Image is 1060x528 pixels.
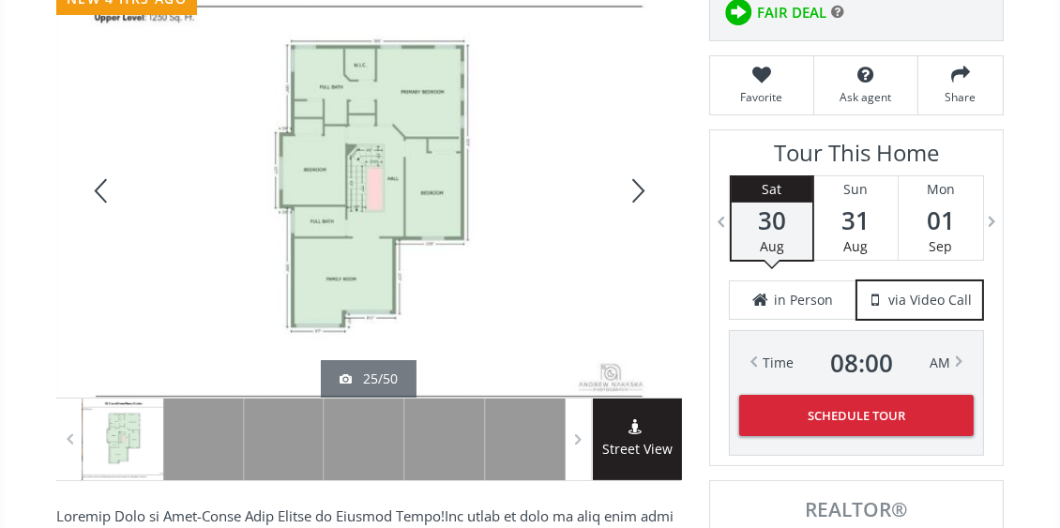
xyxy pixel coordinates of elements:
[899,207,983,234] span: 01
[930,237,953,255] span: Sep
[824,89,908,105] span: Ask agent
[593,439,682,460] span: Street View
[814,207,898,234] span: 31
[729,140,984,175] h3: Tour This Home
[739,395,974,436] button: Schedule Tour
[830,350,893,376] span: 08 : 00
[774,291,833,309] span: in Person
[928,89,993,105] span: Share
[763,350,950,376] div: Time AM
[899,176,983,203] div: Mon
[888,291,972,309] span: via Video Call
[844,237,869,255] span: Aug
[731,500,982,520] span: REALTOR®
[719,89,804,105] span: Favorite
[757,3,826,23] span: FAIR DEAL
[814,176,898,203] div: Sun
[732,207,812,234] span: 30
[760,237,784,255] span: Aug
[340,370,398,388] div: 25/50
[732,176,812,203] div: Sat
